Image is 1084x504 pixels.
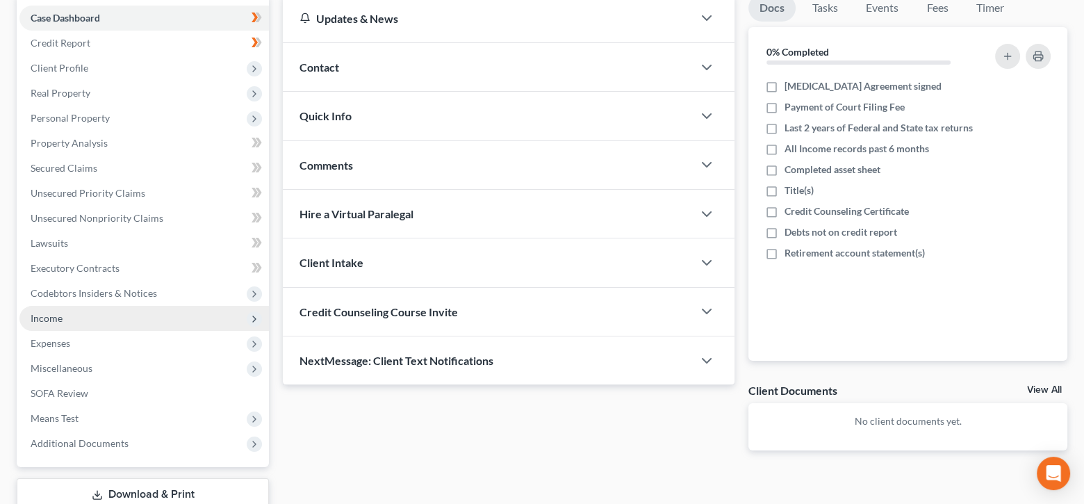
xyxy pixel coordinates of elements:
[31,87,90,99] span: Real Property
[785,163,880,177] span: Completed asset sheet
[759,414,1056,428] p: No client documents yet.
[31,362,92,374] span: Miscellaneous
[31,212,163,224] span: Unsecured Nonpriority Claims
[785,142,929,156] span: All Income records past 6 months
[1037,457,1070,490] div: Open Intercom Messenger
[31,112,110,124] span: Personal Property
[31,162,97,174] span: Secured Claims
[785,204,909,218] span: Credit Counseling Certificate
[31,287,157,299] span: Codebtors Insiders & Notices
[19,181,269,206] a: Unsecured Priority Claims
[785,121,973,135] span: Last 2 years of Federal and State tax returns
[31,137,108,149] span: Property Analysis
[31,12,100,24] span: Case Dashboard
[299,60,339,74] span: Contact
[785,225,897,239] span: Debts not on credit report
[31,187,145,199] span: Unsecured Priority Claims
[31,337,70,349] span: Expenses
[19,206,269,231] a: Unsecured Nonpriority Claims
[299,354,493,367] span: NextMessage: Client Text Notifications
[31,412,79,424] span: Means Test
[31,62,88,74] span: Client Profile
[785,184,814,197] span: Title(s)
[299,207,413,220] span: Hire a Virtual Paralegal
[19,256,269,281] a: Executory Contracts
[766,46,829,58] strong: 0% Completed
[299,11,676,26] div: Updates & News
[19,156,269,181] a: Secured Claims
[785,246,925,260] span: Retirement account statement(s)
[31,262,120,274] span: Executory Contracts
[19,131,269,156] a: Property Analysis
[19,31,269,56] a: Credit Report
[785,79,942,93] span: [MEDICAL_DATA] Agreement signed
[31,387,88,399] span: SOFA Review
[1027,385,1062,395] a: View All
[19,231,269,256] a: Lawsuits
[19,381,269,406] a: SOFA Review
[31,37,90,49] span: Credit Report
[299,305,458,318] span: Credit Counseling Course Invite
[19,6,269,31] a: Case Dashboard
[299,158,353,172] span: Comments
[31,312,63,324] span: Income
[31,237,68,249] span: Lawsuits
[785,100,905,114] span: Payment of Court Filing Fee
[299,256,363,269] span: Client Intake
[748,383,837,398] div: Client Documents
[299,109,352,122] span: Quick Info
[31,437,129,449] span: Additional Documents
